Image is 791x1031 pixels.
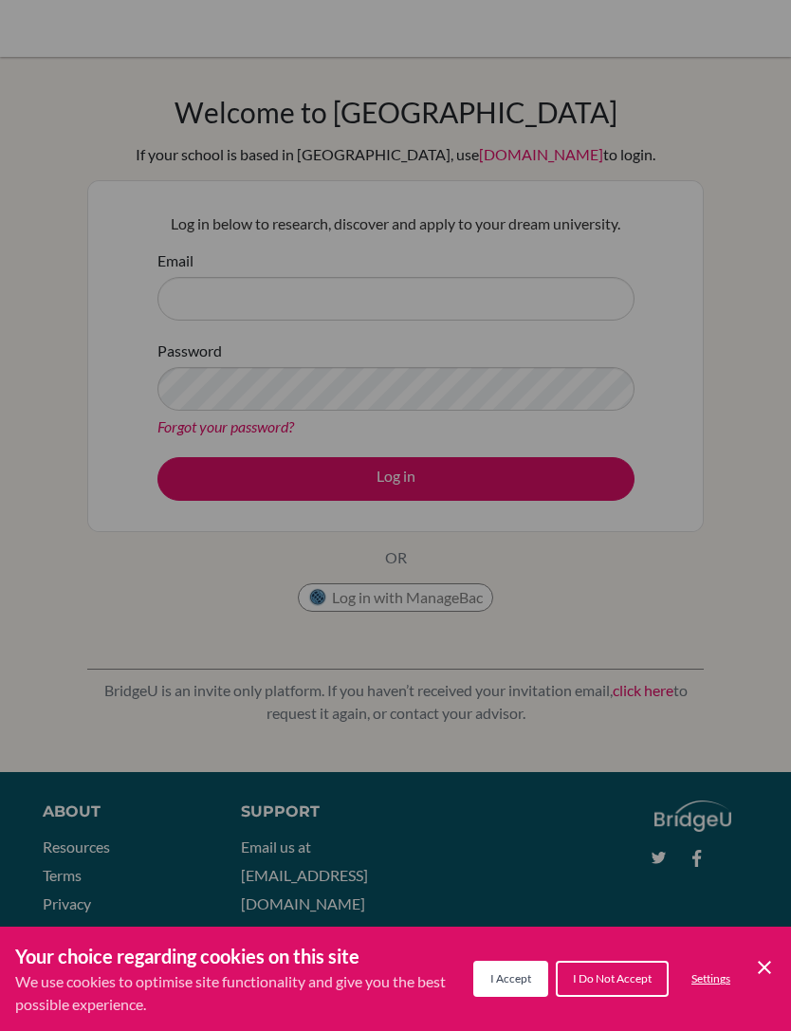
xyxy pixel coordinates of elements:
button: I Do Not Accept [556,961,669,997]
button: I Accept [473,961,548,997]
button: Settings [676,963,745,995]
span: Settings [691,971,730,985]
p: We use cookies to optimise site functionality and give you the best possible experience. [15,970,473,1016]
h3: Your choice regarding cookies on this site [15,942,473,970]
button: Save and close [753,956,776,979]
span: I Do Not Accept [573,971,652,985]
span: I Accept [490,971,531,985]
